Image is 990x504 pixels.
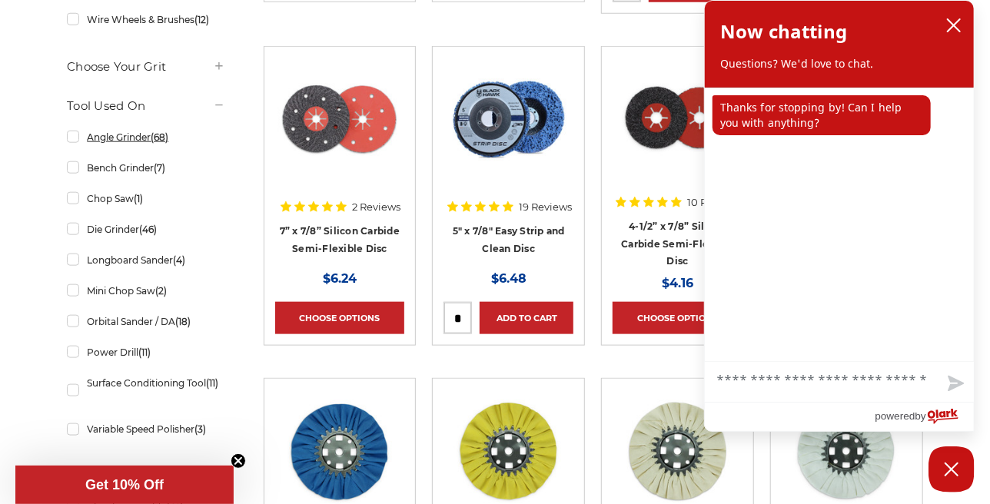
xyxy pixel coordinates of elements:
[155,285,167,297] span: (2)
[480,302,573,334] a: Add to Cart
[453,225,565,254] a: 5" x 7/8" Easy Strip and Clean Disc
[942,14,966,37] button: close chatbox
[206,377,218,389] span: (11)
[67,216,225,243] a: Die Grinder
[278,58,401,181] img: 7" x 7/8" Silicon Carbide Semi Flex Disc
[67,416,225,443] a: Variable Speed Polisher
[151,131,168,143] span: (68)
[138,346,151,358] span: (11)
[935,366,974,402] button: Send message
[67,6,225,33] a: Wire Wheels & Brushes
[687,197,741,207] span: 10 Reviews
[720,56,958,71] p: Questions? We'd love to chat.
[85,477,164,492] span: Get 10% Off
[705,88,974,361] div: chat
[67,308,225,335] a: Orbital Sander / DA
[713,95,931,135] p: Thanks for stopping by! Can I help you with anything?
[444,58,573,187] a: blue clean and strip disc
[67,339,225,366] a: Power Drill
[154,162,165,174] span: (7)
[67,58,225,76] h5: Choose Your Grit
[720,16,847,47] h2: Now chatting
[15,466,234,504] div: Get 10% OffClose teaser
[134,193,143,204] span: (1)
[352,202,400,212] span: 2 Reviews
[67,277,225,304] a: Mini Chop Saw
[875,406,915,426] span: powered
[139,224,157,235] span: (46)
[175,316,191,327] span: (18)
[275,58,405,187] a: 7" x 7/8" Silicon Carbide Semi Flex Disc
[280,225,400,254] a: 7” x 7/8” Silicon Carbide Semi-Flexible Disc
[67,124,225,151] a: Angle Grinder
[67,370,225,413] a: Surface Conditioning Tool
[194,423,206,435] span: (3)
[621,220,733,267] a: 4-1/2” x 7/8” Silicon Carbide Semi-Flexible Disc
[929,446,975,492] button: Close Chatbox
[67,154,225,181] a: Bench Grinder
[173,254,185,266] span: (4)
[194,14,209,25] span: (12)
[67,185,225,212] a: Chop Saw
[275,302,405,334] a: Choose Options
[491,271,527,286] span: $6.48
[231,453,246,469] button: Close teaser
[323,271,357,286] span: $6.24
[616,58,739,181] img: 4.5" x 7/8" Silicon Carbide Semi Flex Disc
[875,403,974,431] a: Powered by Olark
[613,302,742,334] a: Choose Options
[915,406,926,426] span: by
[447,58,570,181] img: blue clean and strip disc
[662,276,693,290] span: $4.16
[519,202,572,212] span: 19 Reviews
[67,97,225,115] h5: Tool Used On
[67,247,225,274] a: Longboard Sander
[613,58,742,187] a: 4.5" x 7/8" Silicon Carbide Semi Flex Disc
